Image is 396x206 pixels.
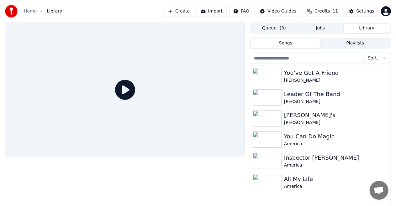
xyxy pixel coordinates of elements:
[344,24,390,33] button: Library
[284,99,388,105] div: [PERSON_NAME]
[284,90,388,99] div: Leader Of The Band
[284,175,388,183] div: All My Life
[164,6,194,17] button: Create
[251,24,297,33] button: Queue
[197,6,227,17] button: Import
[5,5,18,18] img: youka
[251,39,320,48] button: Songs
[370,181,388,200] div: Open chat
[284,162,388,168] div: America
[314,8,330,14] span: Credits
[284,69,388,77] div: You've Got A Friend
[303,6,342,17] button: Credits11
[284,183,388,190] div: America
[356,8,374,14] div: Settings
[284,132,388,141] div: You Can Do Magic
[284,141,388,147] div: America
[280,25,286,31] span: ( 3 )
[284,153,388,162] div: Inspector [PERSON_NAME]
[345,6,378,17] button: Settings
[229,6,253,17] button: FAQ
[284,111,388,120] div: [PERSON_NAME]'s
[256,6,300,17] button: Video Guides
[24,8,37,14] a: Home
[368,55,377,61] span: Sort
[284,120,388,126] div: [PERSON_NAME]
[284,77,388,84] div: [PERSON_NAME]
[320,39,390,48] button: Playlists
[297,24,344,33] button: Jobs
[47,8,62,14] span: Library
[333,8,338,14] span: 11
[24,8,62,14] nav: breadcrumb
